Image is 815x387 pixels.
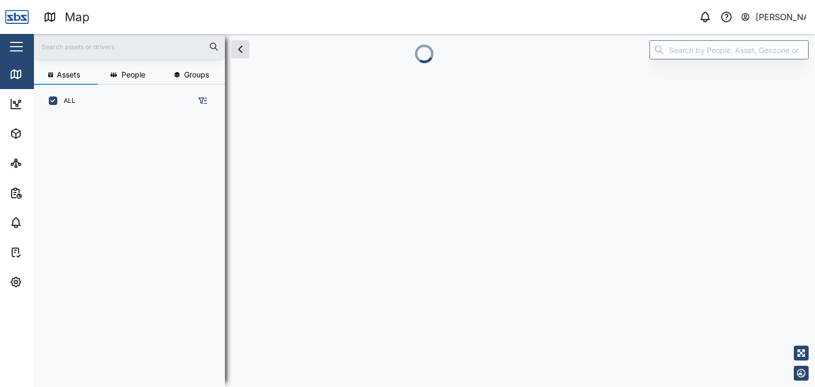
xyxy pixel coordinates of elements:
[65,8,90,27] div: Map
[28,187,64,199] div: Reports
[28,276,65,288] div: Settings
[28,98,75,110] div: Dashboard
[184,71,209,78] span: Groups
[28,247,57,258] div: Tasks
[5,5,29,29] img: Main Logo
[122,71,145,78] span: People
[40,39,219,55] input: Search assets or drivers
[57,96,75,105] label: ALL
[28,128,60,139] div: Assets
[57,71,80,78] span: Assets
[28,68,51,80] div: Map
[649,40,809,59] input: Search by People, Asset, Geozone or Place
[28,217,60,228] div: Alarms
[28,157,53,169] div: Sites
[740,10,807,24] button: [PERSON_NAME]
[756,11,807,24] div: [PERSON_NAME]
[42,113,224,379] div: grid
